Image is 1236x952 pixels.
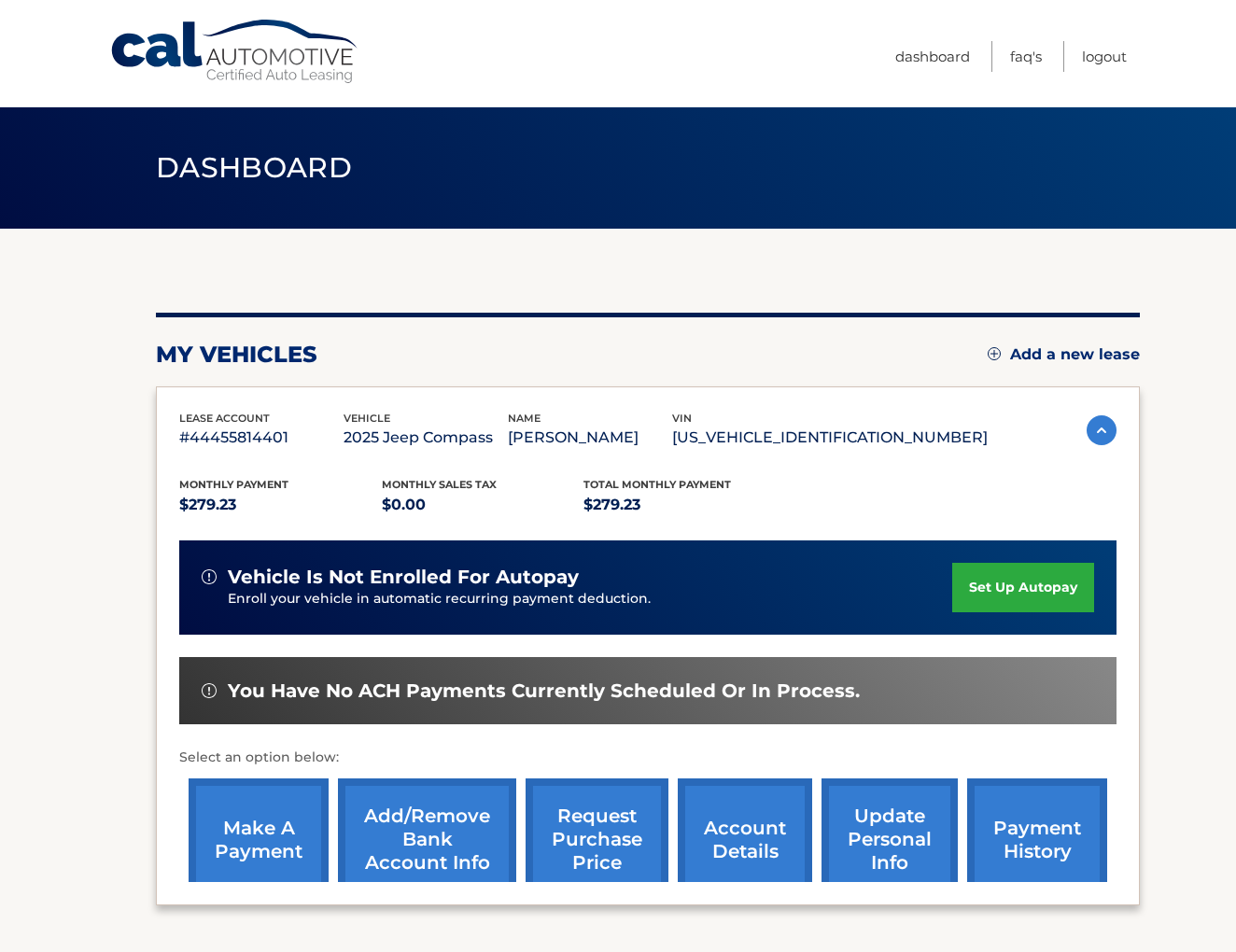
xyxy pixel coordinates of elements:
span: Monthly Payment [179,478,288,491]
span: You have no ACH payments currently scheduled or in process. [228,679,860,703]
span: Total Monthly Payment [583,478,731,491]
p: Enroll your vehicle in automatic recurring payment deduction. [228,589,952,609]
a: Cal Automotive [109,19,361,85]
img: alert-white.svg [202,683,217,698]
a: Add a new lease [988,345,1140,364]
h2: my vehicles [156,341,317,369]
p: $279.23 [583,492,786,518]
p: Select an option below: [179,747,1117,769]
a: payment history [967,778,1107,901]
a: update personal info [822,778,958,901]
p: [PERSON_NAME] [508,425,672,451]
a: make a payment [189,778,329,901]
span: vin [672,412,692,425]
a: Logout [1082,41,1127,72]
span: vehicle [344,412,390,425]
span: lease account [179,412,270,425]
img: alert-white.svg [202,569,217,584]
span: Monthly sales Tax [382,478,497,491]
a: account details [678,778,812,901]
span: name [508,412,541,425]
img: accordion-active.svg [1087,415,1117,445]
span: vehicle is not enrolled for autopay [228,566,579,589]
p: [US_VEHICLE_IDENTIFICATION_NUMBER] [672,425,988,451]
span: Dashboard [156,150,352,185]
p: 2025 Jeep Compass [344,425,508,451]
a: Add/Remove bank account info [338,778,516,901]
a: Dashboard [895,41,970,72]
img: add.svg [988,347,1001,360]
p: $0.00 [382,492,584,518]
a: set up autopay [952,563,1094,612]
p: $279.23 [179,492,382,518]
p: #44455814401 [179,425,344,451]
a: FAQ's [1010,41,1042,72]
a: request purchase price [526,778,668,901]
